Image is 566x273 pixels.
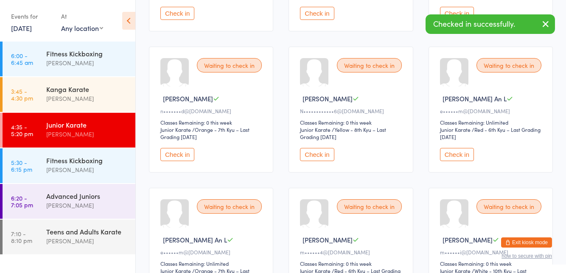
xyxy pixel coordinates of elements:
div: Kanga Karate [46,84,128,94]
div: e••••••m@[DOMAIN_NAME] [160,248,264,256]
div: Junior Karate [160,126,191,133]
a: 4:35 -5:20 pmJunior Karate[PERSON_NAME] [3,113,135,148]
button: Exit kiosk mode [501,237,552,248]
div: Classes Remaining: 0 this week [160,119,264,126]
time: 4:35 - 5:20 pm [11,123,33,137]
div: [PERSON_NAME] [46,236,128,246]
div: Waiting to check in [197,199,262,214]
div: Checked in successfully. [426,14,555,34]
div: Junior Karate [440,126,471,133]
a: 7:10 -8:10 pmTeens and Adults Karate[PERSON_NAME] [3,220,135,254]
div: Classes Remaining: 0 this week [440,260,544,267]
div: Waiting to check in [476,58,541,72]
button: Check in [160,148,194,161]
div: Classes Remaining: 0 this week [300,119,404,126]
div: Fitness Kickboxing [46,49,128,58]
time: 3:45 - 4:30 pm [11,88,33,101]
span: / Orange - 7th Kyu – Last Grading [DATE] [160,126,249,140]
div: Junior Karate [46,120,128,129]
div: e••••••m@[DOMAIN_NAME] [440,107,544,114]
div: Waiting to check in [337,199,402,214]
div: m••••••i@[DOMAIN_NAME] [440,248,544,256]
a: 6:00 -6:45 amFitness Kickboxing[PERSON_NAME] [3,42,135,76]
span: [PERSON_NAME] [443,235,493,244]
button: Check in [440,7,474,20]
button: Check in [160,7,194,20]
span: [PERSON_NAME] [303,235,353,244]
time: 7:10 - 8:10 pm [11,230,32,244]
div: Waiting to check in [197,58,262,72]
div: Fitness Kickboxing [46,156,128,165]
div: n•••••••d@[DOMAIN_NAME] [160,107,264,114]
div: Classes Remaining: Unlimited [440,119,544,126]
span: [PERSON_NAME] An L [443,94,507,103]
div: At [61,9,103,23]
div: Classes Remaining: Unlimited [160,260,264,267]
div: Waiting to check in [337,58,402,72]
a: 3:45 -4:30 pmKanga Karate[PERSON_NAME] [3,77,135,112]
div: [PERSON_NAME] [46,129,128,139]
div: [PERSON_NAME] [46,58,128,68]
span: / Red - 6th Kyu – Last Grading [DATE] [440,126,541,140]
div: Teens and Adults Karate [46,227,128,236]
a: 6:20 -7:05 pmAdvanced Juniors[PERSON_NAME] [3,184,135,219]
button: Check in [300,7,334,20]
div: N••••••••••••6@[DOMAIN_NAME] [300,107,404,114]
time: 5:30 - 6:15 pm [11,159,32,173]
div: Classes Remaining: 0 this week [300,260,404,267]
div: Events for [11,9,53,23]
button: Check in [440,148,474,161]
time: 6:20 - 7:05 pm [11,195,33,208]
span: [PERSON_NAME] [163,94,213,103]
div: m••••••4@[DOMAIN_NAME] [300,248,404,256]
div: [PERSON_NAME] [46,165,128,175]
a: [DATE] [11,23,32,33]
div: Any location [61,23,103,33]
div: Waiting to check in [476,199,541,214]
button: Check in [300,148,334,161]
a: 5:30 -6:15 pmFitness Kickboxing[PERSON_NAME] [3,148,135,183]
div: Advanced Juniors [46,191,128,201]
div: Junior Karate [300,126,331,133]
span: [PERSON_NAME] An L [163,235,227,244]
time: 6:00 - 6:45 am [11,52,33,66]
button: how to secure with pin [502,253,552,259]
span: [PERSON_NAME] [303,94,353,103]
div: [PERSON_NAME] [46,94,128,103]
div: [PERSON_NAME] [46,201,128,210]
